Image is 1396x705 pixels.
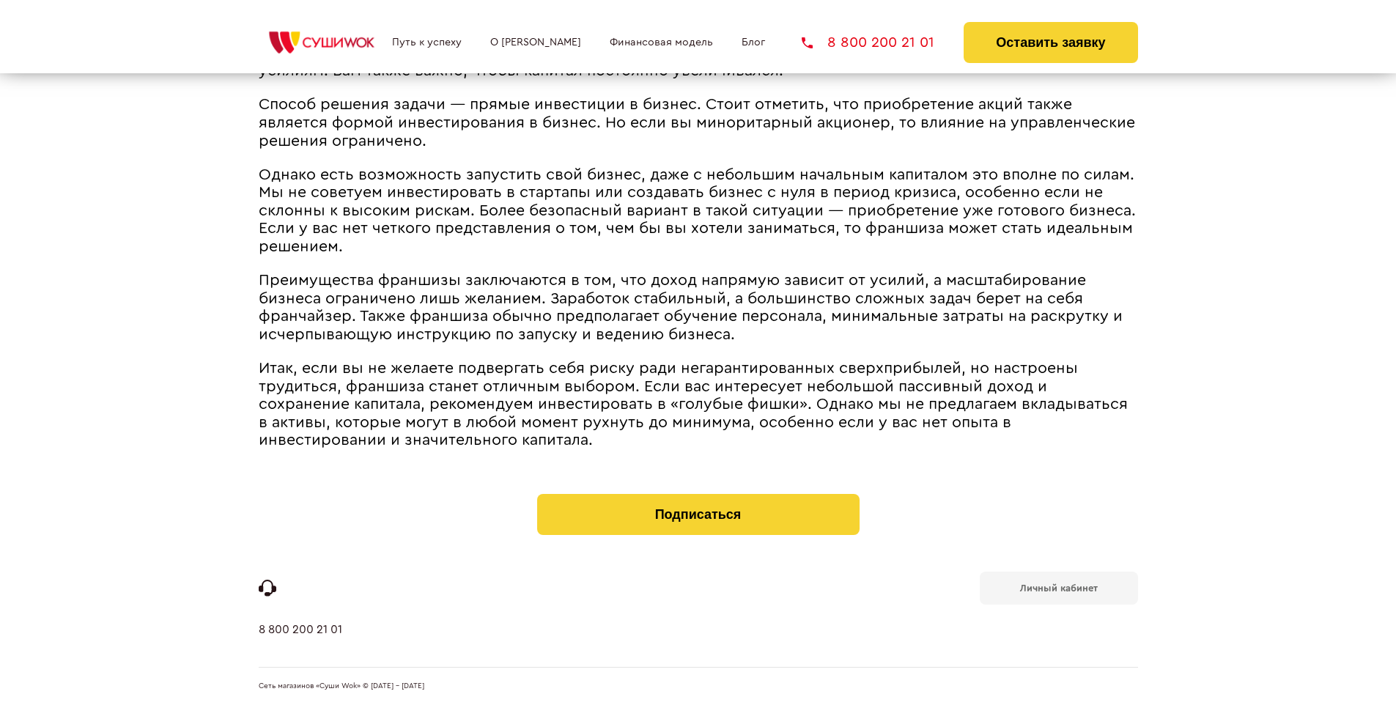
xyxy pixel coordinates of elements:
[802,35,934,50] a: 8 800 200 21 01
[259,273,1123,342] span: Преимущества франшизы заключаются в том, что доход напрямую зависит от усилий, а масштабирование ...
[964,22,1137,63] button: Оставить заявку
[259,361,1128,448] span: Итак, если вы не желаете подвергать себя риску ради негарантированных сверхприбылей, но настроены...
[1020,583,1098,593] b: Личный кабинет
[490,37,581,48] a: О [PERSON_NAME]
[980,572,1138,605] a: Личный кабинет
[259,97,1135,148] span: Способ решения задачи ― прямые инвестиции в бизнес. Стоит отметить, что приобретение акций также ...
[392,37,462,48] a: Путь к успеху
[610,37,713,48] a: Финансовая модель
[537,494,860,535] button: Подписаться
[827,35,934,50] span: 8 800 200 21 01
[259,682,424,691] span: Сеть магазинов «Суши Wok» © [DATE] - [DATE]
[259,623,342,667] a: 8 800 200 21 01
[742,37,765,48] a: Блог
[259,167,1136,254] span: Однако есть возможность запустить свой бизнес, даже с небольшим начальным капиталом это вполне по...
